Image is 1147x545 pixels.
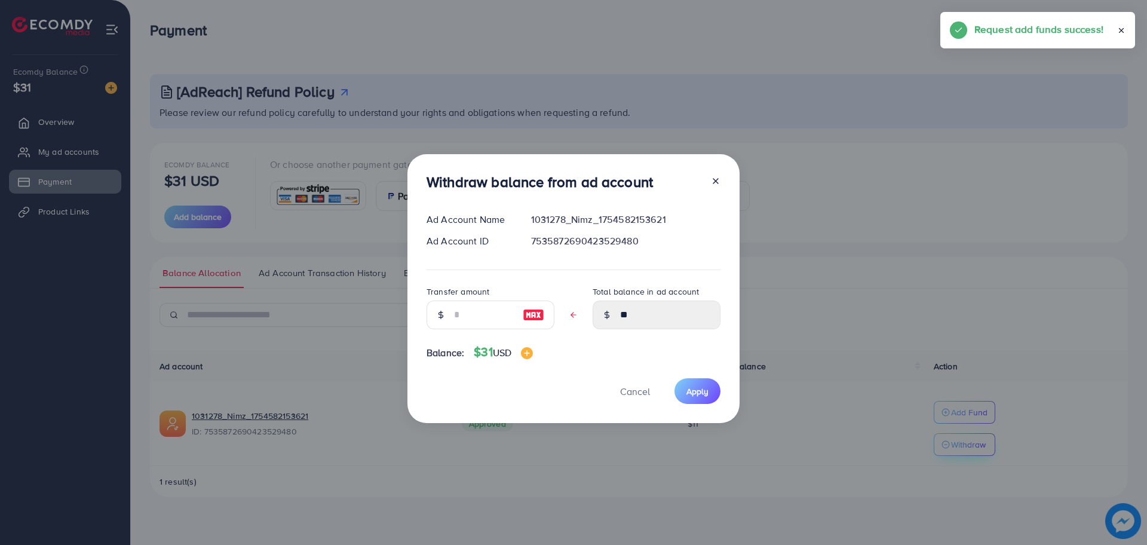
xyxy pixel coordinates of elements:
div: Ad Account Name [417,213,522,226]
div: 7535872690423529480 [522,234,730,248]
label: Transfer amount [427,286,489,298]
div: 1031278_Nimz_1754582153621 [522,213,730,226]
img: image [523,308,544,322]
img: image [521,347,533,359]
button: Apply [674,378,720,404]
span: Balance: [427,346,464,360]
span: USD [493,346,511,359]
span: Cancel [620,385,650,398]
button: Cancel [605,378,665,404]
label: Total balance in ad account [593,286,699,298]
div: Ad Account ID [417,234,522,248]
h5: Request add funds success! [974,22,1103,37]
h4: $31 [474,345,533,360]
span: Apply [686,385,709,397]
h3: Withdraw balance from ad account [427,173,653,191]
